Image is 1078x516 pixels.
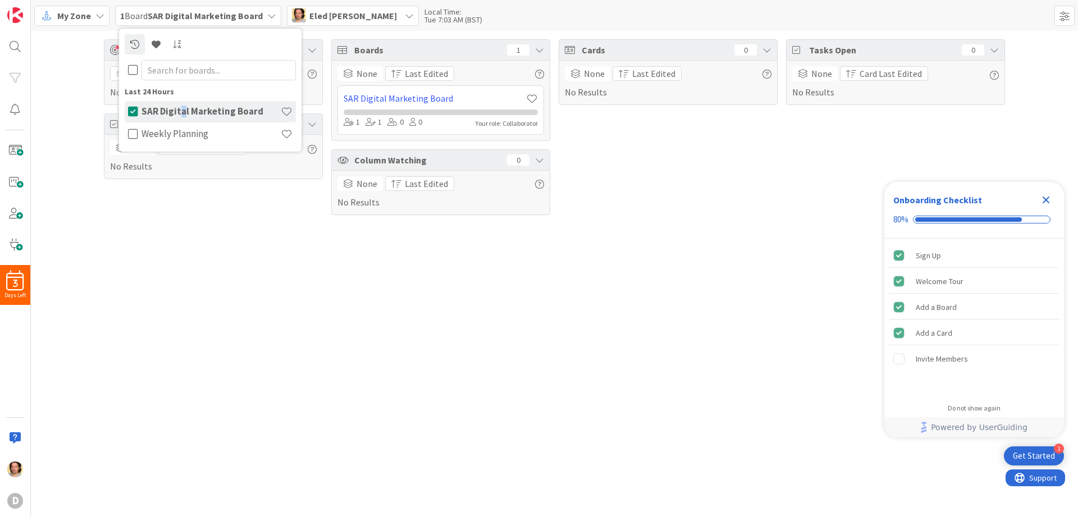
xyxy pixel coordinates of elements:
[916,275,963,288] div: Welcome Tour
[110,140,317,173] div: No Results
[387,116,404,129] div: 0
[962,44,984,56] div: 0
[148,10,263,21] b: SAR Digital Marketing Board
[357,177,377,190] span: None
[884,417,1064,437] div: Footer
[916,352,968,366] div: Invite Members
[1037,191,1055,209] div: Close Checklist
[309,9,397,22] span: Eled [PERSON_NAME]
[405,177,448,190] span: Last Edited
[931,421,1027,434] span: Powered by UserGuiding
[405,67,448,80] span: Last Edited
[7,462,23,477] img: EC
[948,404,1001,413] div: Do not show again
[344,116,360,129] div: 1
[889,269,1059,294] div: Welcome Tour is complete.
[613,66,682,81] button: Last Edited
[7,493,23,509] div: D
[344,92,526,105] a: SAR Digital Marketing Board
[840,66,928,81] button: Card Last Edited
[337,176,544,209] div: No Results
[860,67,922,80] span: Card Last Edited
[582,43,729,57] span: Cards
[884,239,1064,396] div: Checklist items
[916,300,957,314] div: Add a Board
[889,243,1059,268] div: Sign Up is complete.
[7,7,23,23] img: Visit kanbanzone.com
[13,280,18,287] span: 3
[354,43,501,57] span: Boards
[884,182,1064,437] div: Checklist Container
[424,16,482,24] div: Tue 7:03 AM (BST)
[409,116,422,129] div: 0
[893,193,982,207] div: Onboarding Checklist
[734,44,757,56] div: 0
[292,8,306,22] img: EC
[889,295,1059,319] div: Add a Board is complete.
[476,118,538,129] div: Your role: Collaborator
[889,346,1059,371] div: Invite Members is incomplete.
[792,66,999,99] div: No Results
[110,66,317,99] div: No Results
[385,66,454,81] button: Last Edited
[424,8,482,16] div: Local Time:
[141,60,296,80] input: Search for boards...
[916,326,952,340] div: Add a Card
[916,249,941,262] div: Sign Up
[890,417,1058,437] a: Powered by UserGuiding
[120,10,125,21] b: 1
[565,66,771,99] div: No Results
[507,44,529,56] div: 1
[889,321,1059,345] div: Add a Card is complete.
[57,9,91,22] span: My Zone
[385,176,454,191] button: Last Edited
[24,2,51,15] span: Support
[125,86,296,98] div: Last 24 Hours
[141,106,281,117] h4: SAR Digital Marketing Board
[632,67,675,80] span: Last Edited
[811,67,832,80] span: None
[354,153,501,167] span: Column Watching
[366,116,382,129] div: 1
[141,128,281,139] h4: Weekly Planning
[1054,444,1064,454] div: 1
[893,214,908,225] div: 80%
[1004,446,1064,465] div: Open Get Started checklist, remaining modules: 1
[357,67,377,80] span: None
[1013,450,1055,462] div: Get Started
[809,43,956,57] span: Tasks Open
[893,214,1055,225] div: Checklist progress: 80%
[120,9,263,22] span: Board
[584,67,605,80] span: None
[110,66,302,81] input: Search all cards and tasks...
[507,154,529,166] div: 0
